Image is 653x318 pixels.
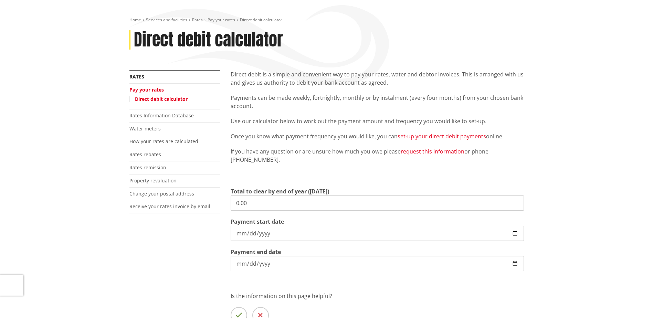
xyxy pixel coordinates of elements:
[401,148,464,155] a: request this information
[129,86,164,93] a: Pay your rates
[134,30,283,50] h1: Direct debit calculator
[231,94,524,110] p: Payments can be made weekly, fortnightly, monthly or by instalment (every four months) from your ...
[231,187,329,195] label: Total to clear by end of year ([DATE])
[192,17,203,23] a: Rates
[129,17,524,23] nav: breadcrumb
[621,289,646,314] iframe: Messenger Launcher
[129,138,198,145] a: How your rates are calculated
[129,151,161,158] a: Rates rebates
[231,292,524,300] p: Is the information on this page helpful?
[231,70,524,87] p: Direct debit is a simple and convenient way to pay your rates, water and debtor invoices. This is...
[240,17,282,23] span: Direct debit calculator
[398,132,486,140] a: set-up your direct debit payments
[129,112,194,119] a: Rates Information Database
[129,125,161,132] a: Water meters
[129,177,177,184] a: Property revaluation
[231,218,284,226] label: Payment start date
[231,132,524,140] p: Once you know what payment frequency you would like, you can online.
[208,17,235,23] a: Pay your rates
[129,73,144,80] a: Rates
[231,147,524,164] p: If you have any question or are unsure how much you owe please or phone [PHONE_NUMBER].
[129,190,194,197] a: Change your postal address
[231,248,281,256] label: Payment end date
[129,203,210,210] a: Receive your rates invoice by email
[129,17,141,23] a: Home
[135,96,188,102] a: Direct debit calculator
[231,117,524,125] p: Use our calculator below to work out the payment amount and frequency you would like to set-up.
[146,17,187,23] a: Services and facilities
[129,164,166,171] a: Rates remission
